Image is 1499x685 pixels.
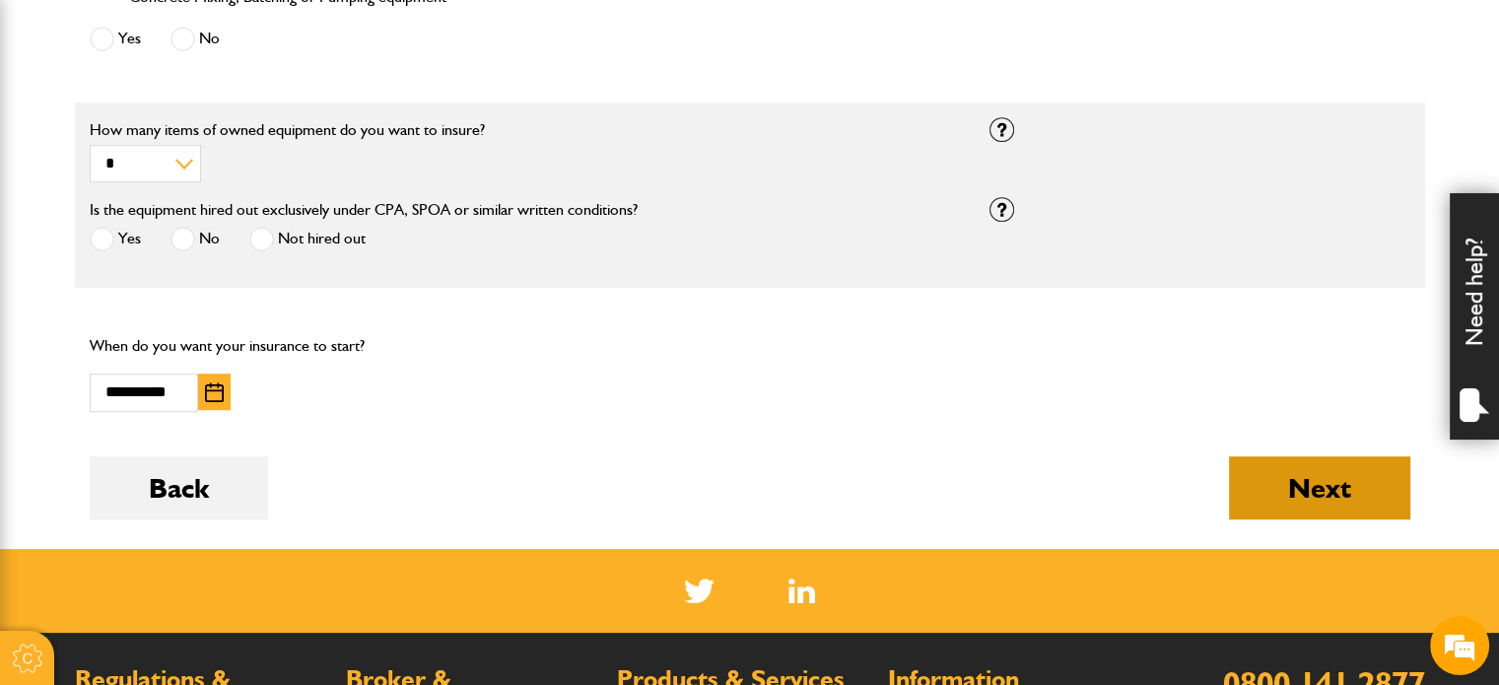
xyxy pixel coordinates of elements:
div: Need help? [1450,193,1499,440]
p: When do you want your insurance to start? [90,333,511,359]
img: Choose date [205,382,224,402]
label: Yes [90,27,141,51]
input: Enter your email address [26,240,360,284]
div: Minimize live chat window [323,10,371,57]
em: Start Chat [268,536,358,563]
button: Back [90,456,268,519]
input: Enter your phone number [26,299,360,342]
div: Chat with us now [102,110,331,136]
label: No [170,227,220,251]
img: d_20077148190_company_1631870298795_20077148190 [34,109,83,137]
label: Is the equipment hired out exclusively under CPA, SPOA or similar written conditions? [90,202,638,218]
label: Yes [90,227,141,251]
img: Linked In [788,579,815,603]
img: Twitter [684,579,715,603]
a: LinkedIn [788,579,815,603]
input: Enter your last name [26,182,360,226]
label: No [170,27,220,51]
label: Not hired out [249,227,366,251]
button: Next [1229,456,1410,519]
label: How many items of owned equipment do you want to insure? [90,122,960,138]
textarea: Type your message and hit 'Enter' [26,357,360,519]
